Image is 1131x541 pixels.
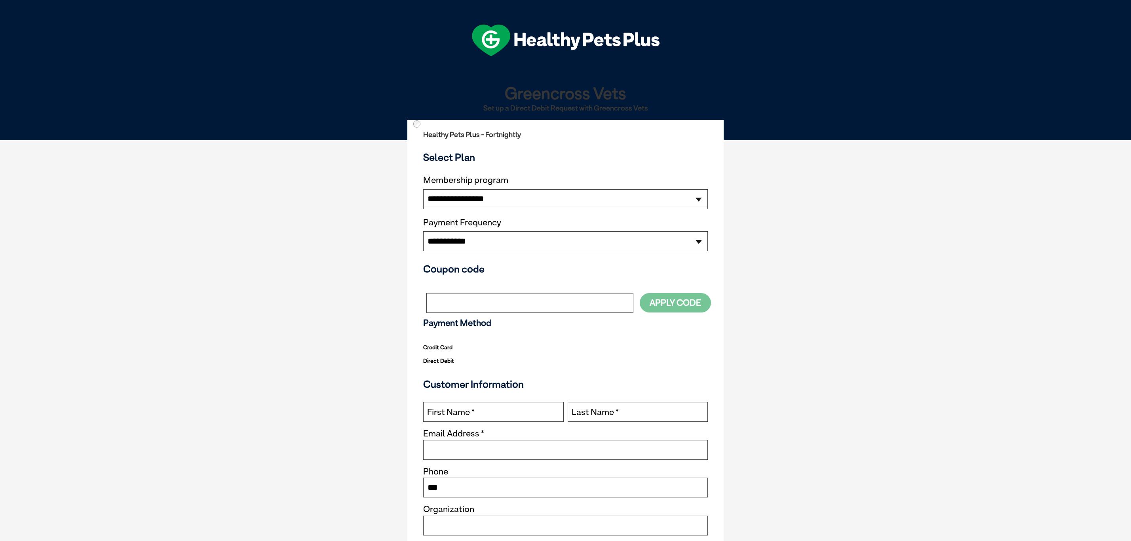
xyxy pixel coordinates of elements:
[423,131,708,139] h2: Healthy Pets Plus - Fortnightly
[572,407,619,417] label: Last Name *
[423,356,454,366] label: Direct Debit
[423,505,474,514] label: Organization
[411,104,720,112] h2: Set up a Direct Debit Request with Greencross Vets
[423,175,708,185] label: Membership program
[423,429,484,438] label: Email Address *
[411,84,720,102] h1: Greencross Vets
[427,407,475,417] label: First Name *
[423,263,708,275] h3: Coupon code
[423,342,452,352] label: Credit Card
[423,217,501,228] label: Payment Frequency
[472,25,660,56] img: hpp-logo-landscape-green-white.png
[423,318,708,328] h3: Payment Method
[413,120,420,128] input: Direct Debit
[423,467,448,476] label: Phone
[640,293,711,312] button: Apply Code
[423,378,708,390] h3: Customer Information
[423,151,708,163] h3: Select Plan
